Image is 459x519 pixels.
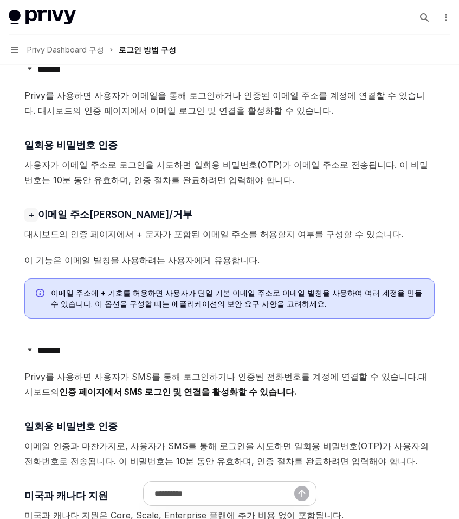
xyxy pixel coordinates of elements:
font: 일회용 비밀번호 인증 [24,420,118,432]
font: [PERSON_NAME]/거부 [89,209,192,220]
font: 이메일 인증과 마찬가지로, 사용자가 SMS를 통해 로그인을 시도하면 일회용 비밀번호(OTP)가 사용자의 전화번호로 전송됩니다. 이 비밀번호는 10분 동안 유효하며, 인증 절차... [24,440,429,466]
button: 더 많은 작업 [439,10,450,25]
font: Privy를 사용하면 사용자가 이메일을 통해 로그인하거나 인증된 이메일 주소를 계정에 연결할 수 있습니다. 대시보드의 인증 페이지에서 이메일 로그인 및 연결을 활성화할 수 있... [24,90,425,116]
font: 일회용 비밀번호 인증 [24,139,118,151]
font: 로그인 방법 구성 [119,45,176,54]
font: Privy Dashboard 구성 [27,45,104,54]
font: 이메일 주소에 + 기호를 허용하면 사용자가 단일 기본 이메일 주소로 이메일 별칭을 사용하여 여러 계정을 만들 수 있습니다. 이 옵션을 구성할 때는 애플리케이션의 보안 요구 사... [51,288,422,308]
font: Privy를 사용하면 사용자가 SMS를 통해 로그인하거나 인증된 전화번호를 계정에 연결할 수 있습니다. [24,371,418,382]
font: 이메일 주소 [38,209,89,220]
img: 밝은 로고 [9,10,76,25]
font: 사용자가 이메일 주소로 로그인을 시도하면 일회용 비밀번호(OTP)가 이메일 주소로 전송됩니다. 이 비밀번호는 10분 동안 유효하며, 인증 절차를 완료하려면 입력해야 합니다. [24,159,428,185]
font: 인증 페이지에서 SMS 로그인 및 연결을 활성화할 수 있습니다. [59,386,296,397]
code: + [24,208,38,222]
font: 대시보드의 인증 페이지에서 + 문자가 포함된 이메일 주소를 허용할지 여부를 구성할 수 있습니다. [24,229,403,239]
button: 메시지 보내기 [294,486,309,501]
svg: 정보 [36,289,47,300]
font: 이 기능은 이메일 별칭을 사용하려는 사용자에게 유용합니다. [24,255,260,265]
details: **** **Privy를 사용하면 사용자가 이메일을 통해 로그인하거나 인증된 이메일 주소를 계정에 연결할 수 있습니다. 대시보드의 인증 페이지에서 이메일 로그인 및 연결을 활... [11,55,448,336]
